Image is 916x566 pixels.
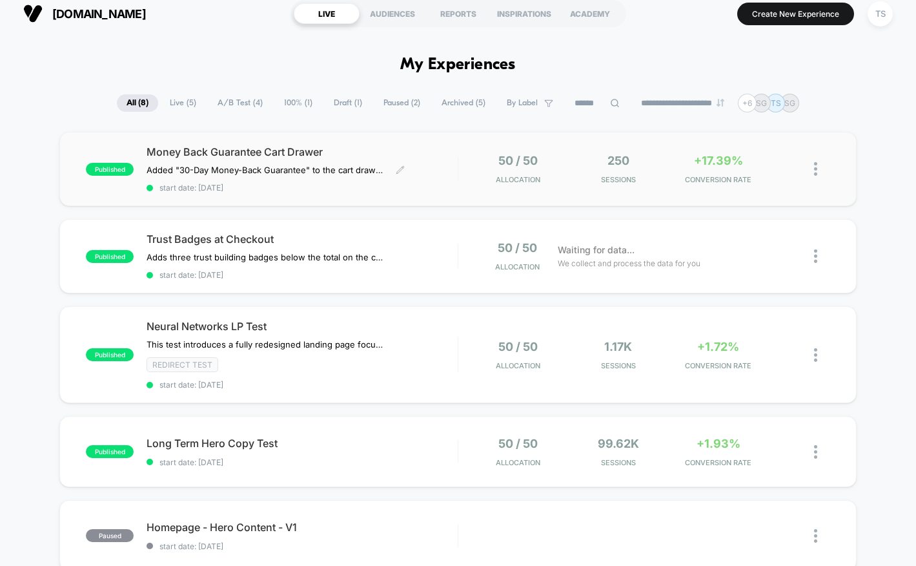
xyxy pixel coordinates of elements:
span: 50 / 50 [498,340,538,353]
div: INSPIRATIONS [491,3,557,24]
button: Create New Experience [737,3,854,25]
div: REPORTS [425,3,491,24]
span: 50 / 50 [498,154,538,167]
span: [DOMAIN_NAME] [52,7,146,21]
img: end [717,99,724,107]
span: 100% ( 1 ) [274,94,322,112]
p: TS [771,98,781,108]
span: Waiting for data... [558,243,635,257]
span: Homepage - Hero Content - V1 [147,521,458,534]
img: Visually logo [23,4,43,23]
span: Sessions [571,458,665,467]
span: Sessions [571,361,665,370]
span: Long Term Hero Copy Test [147,437,458,450]
span: Allocation [496,175,540,184]
span: start date: [DATE] [147,183,458,193]
span: +1.93% [697,437,740,450]
span: published [86,445,134,458]
span: published [86,163,134,176]
button: TS [864,1,897,27]
div: TS [868,1,893,26]
span: This test introduces a fully redesigned landing page focused on scientific statistics and data-ba... [147,339,386,350]
span: 99.62k [598,437,639,450]
img: close [814,249,817,263]
span: Redirect Test [147,357,218,372]
span: Allocation [495,262,540,271]
span: start date: [DATE] [147,380,458,390]
p: SG [756,98,767,108]
span: start date: [DATE] [147,457,458,467]
img: close [814,445,817,459]
span: All ( 8 ) [117,94,158,112]
span: Neural Networks LP Test [147,320,458,333]
span: By Label [507,98,538,108]
span: CONVERSION RATE [671,175,765,184]
div: ACADEMY [557,3,623,24]
span: Draft ( 1 ) [324,94,372,112]
span: Money Back Guarantee Cart Drawer [147,145,458,158]
span: CONVERSION RATE [671,458,765,467]
span: A/B Test ( 4 ) [208,94,272,112]
p: SG [784,98,795,108]
span: Adds three trust building badges below the total on the checkout page.Isolated to exclude /first-... [147,252,386,262]
span: paused [86,529,134,542]
img: close [814,348,817,362]
span: start date: [DATE] [147,270,458,280]
span: 50 / 50 [498,437,538,450]
span: published [86,250,134,263]
span: Sessions [571,175,665,184]
span: Archived ( 5 ) [432,94,495,112]
span: Added "30-Day Money-Back Guarantee" to the cart drawer below checkout CTAs [147,165,386,175]
span: 1.17k [604,340,632,353]
span: published [86,348,134,361]
span: +1.72% [697,340,739,353]
img: close [814,529,817,543]
div: AUDIENCES [360,3,425,24]
span: 250 [607,154,629,167]
span: We collect and process the data for you [558,257,700,269]
span: Live ( 5 ) [160,94,206,112]
span: Allocation [496,458,540,467]
span: Trust Badges at Checkout [147,233,458,246]
img: close [814,162,817,176]
span: CONVERSION RATE [671,361,765,370]
span: +17.39% [694,154,743,167]
div: + 6 [738,94,757,112]
span: 50 / 50 [498,241,537,255]
h1: My Experiences [400,56,516,74]
span: start date: [DATE] [147,541,458,551]
div: LIVE [294,3,360,24]
span: Allocation [496,361,540,370]
span: Paused ( 2 ) [374,94,430,112]
button: [DOMAIN_NAME] [19,3,150,24]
